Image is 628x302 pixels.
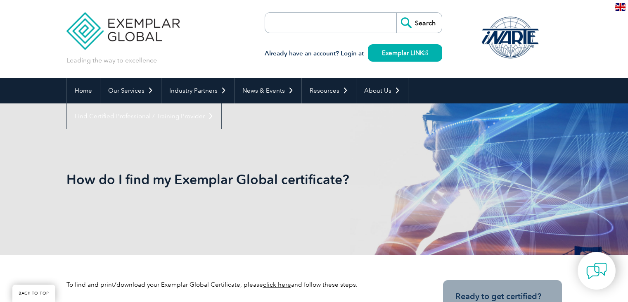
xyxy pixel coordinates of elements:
[100,78,161,103] a: Our Services
[66,171,384,187] h1: How do I find my Exemplar Global certificate?
[615,3,626,11] img: en
[424,50,428,55] img: open_square.png
[586,261,607,281] img: contact-chat.png
[396,13,442,33] input: Search
[265,48,442,59] h3: Already have an account? Login at
[356,78,408,103] a: About Us
[12,285,55,302] a: BACK TO TOP
[67,78,100,103] a: Home
[67,103,221,129] a: Find Certified Professional / Training Provider
[66,280,413,289] p: To find and print/download your Exemplar Global Certificate, please and follow these steps.
[302,78,356,103] a: Resources
[161,78,234,103] a: Industry Partners
[235,78,301,103] a: News & Events
[66,56,157,65] p: Leading the way to excellence
[368,44,442,62] a: Exemplar LINK
[455,291,550,302] h3: Ready to get certified?
[263,281,291,288] a: click here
